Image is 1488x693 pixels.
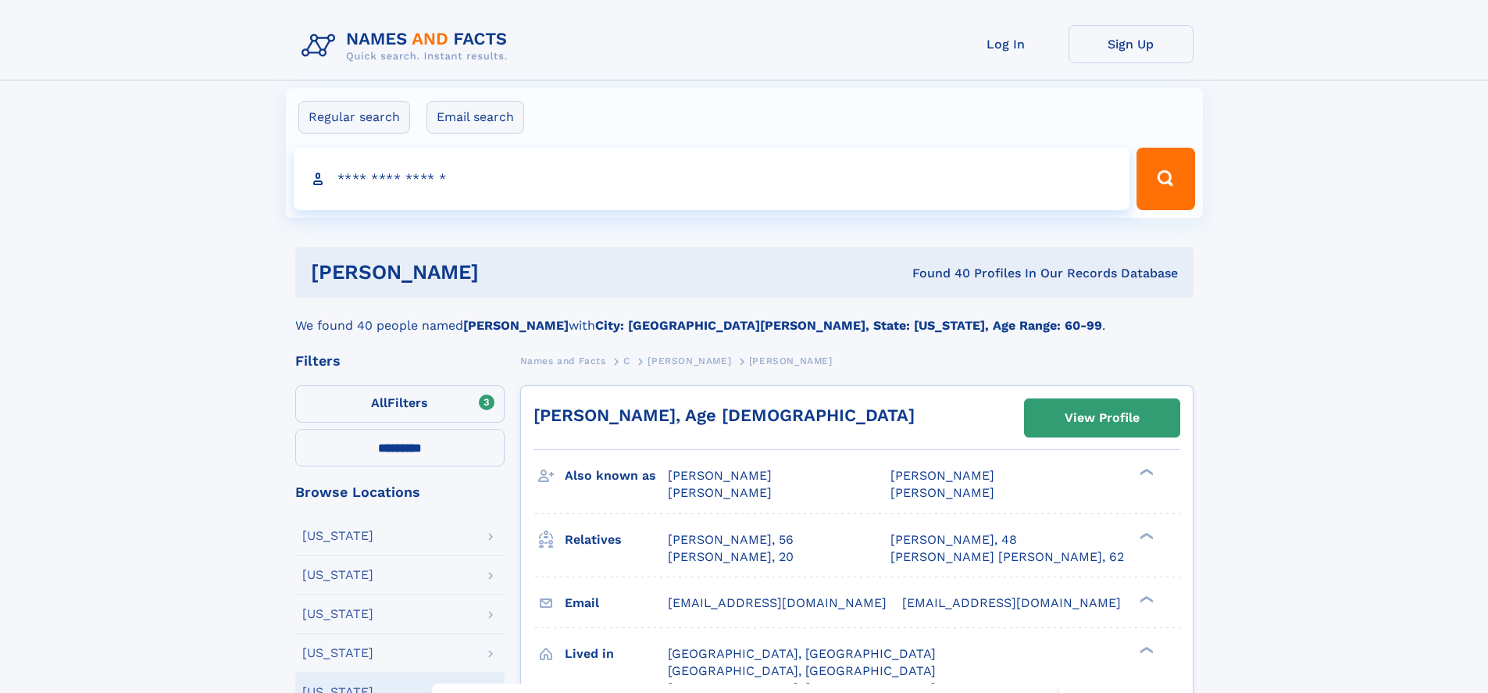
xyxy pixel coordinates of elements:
[371,395,387,410] span: All
[648,351,731,370] a: [PERSON_NAME]
[668,468,772,483] span: [PERSON_NAME]
[902,595,1121,610] span: [EMAIL_ADDRESS][DOMAIN_NAME]
[668,485,772,500] span: [PERSON_NAME]
[295,354,505,368] div: Filters
[302,569,373,581] div: [US_STATE]
[1069,25,1194,63] a: Sign Up
[1137,148,1194,210] button: Search Button
[302,530,373,542] div: [US_STATE]
[533,405,915,425] a: [PERSON_NAME], Age [DEMOGRAPHIC_DATA]
[565,527,668,553] h3: Relatives
[426,101,524,134] label: Email search
[1136,594,1154,604] div: ❯
[311,263,696,282] h1: [PERSON_NAME]
[1065,400,1140,436] div: View Profile
[565,590,668,616] h3: Email
[890,548,1124,566] a: [PERSON_NAME] [PERSON_NAME], 62
[1136,645,1154,655] div: ❯
[295,298,1194,335] div: We found 40 people named with .
[668,595,887,610] span: [EMAIL_ADDRESS][DOMAIN_NAME]
[302,608,373,620] div: [US_STATE]
[295,385,505,423] label: Filters
[1136,530,1154,541] div: ❯
[623,351,630,370] a: C
[1025,399,1179,437] a: View Profile
[749,355,833,366] span: [PERSON_NAME]
[1136,467,1154,477] div: ❯
[648,355,731,366] span: [PERSON_NAME]
[595,318,1102,333] b: City: [GEOGRAPHIC_DATA][PERSON_NAME], State: [US_STATE], Age Range: 60-99
[890,468,994,483] span: [PERSON_NAME]
[890,485,994,500] span: [PERSON_NAME]
[565,463,668,489] h3: Also known as
[695,265,1178,282] div: Found 40 Profiles In Our Records Database
[294,148,1130,210] input: search input
[623,355,630,366] span: C
[668,548,794,566] a: [PERSON_NAME], 20
[890,531,1017,548] a: [PERSON_NAME], 48
[295,25,520,67] img: Logo Names and Facts
[520,351,606,370] a: Names and Facts
[944,25,1069,63] a: Log In
[463,318,569,333] b: [PERSON_NAME]
[298,101,410,134] label: Regular search
[302,647,373,659] div: [US_STATE]
[295,485,505,499] div: Browse Locations
[565,641,668,667] h3: Lived in
[668,663,936,678] span: [GEOGRAPHIC_DATA], [GEOGRAPHIC_DATA]
[668,646,936,661] span: [GEOGRAPHIC_DATA], [GEOGRAPHIC_DATA]
[668,531,794,548] a: [PERSON_NAME], 56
